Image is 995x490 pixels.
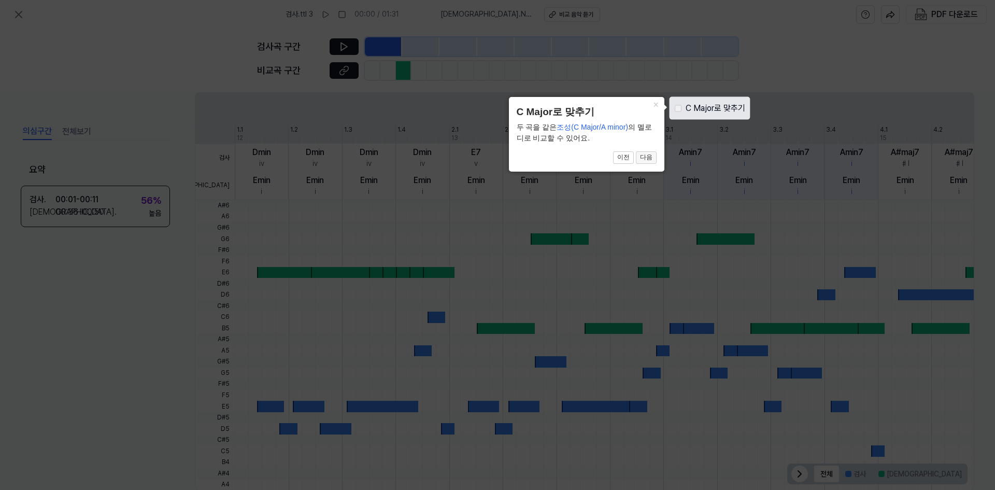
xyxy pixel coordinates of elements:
[648,97,664,111] button: Close
[557,123,628,131] span: 조성(C Major/A minor)
[517,122,657,144] div: 두 곡을 같은 의 멜로디로 비교할 수 있어요.
[613,151,634,164] button: 이전
[517,105,657,120] header: C Major로 맞추기
[636,151,657,164] button: 다음
[686,102,745,115] label: C Major로 맞추기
